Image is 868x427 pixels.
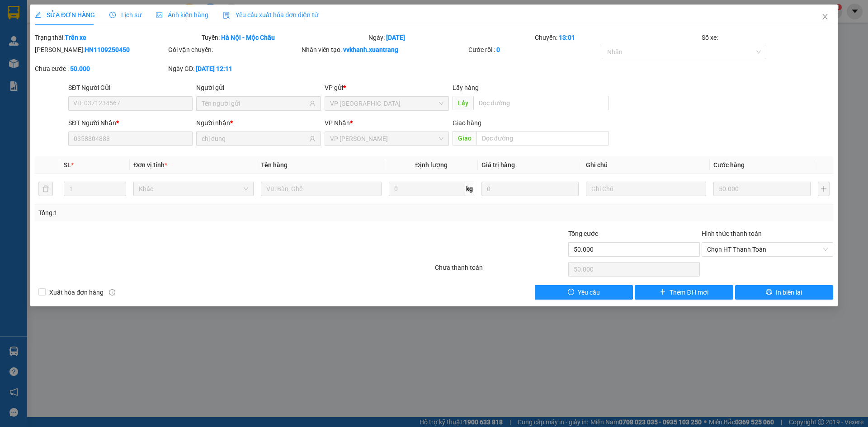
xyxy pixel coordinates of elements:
input: Tên người nhận [202,134,307,144]
span: Yêu cầu [578,287,600,297]
div: Số xe: [701,33,834,42]
div: Chưa cước : [35,64,166,74]
span: Cước hàng [713,161,745,169]
input: Dọc đường [473,96,609,110]
div: Gói vận chuyển: [168,45,300,55]
span: Tên hàng [261,161,288,169]
div: SĐT Người Nhận [68,118,193,128]
span: VP MỘC CHÂU [330,132,443,145]
button: printerIn biên lai [735,285,833,300]
input: VD: Bàn, Ghế [261,182,381,196]
div: Chuyến: [534,33,701,42]
label: Hình thức thanh toán [702,230,762,237]
span: clock-circle [109,12,116,18]
span: Giá trị hàng [481,161,515,169]
img: icon [223,12,230,19]
span: SL [64,161,71,169]
div: VP gửi [325,83,449,93]
th: Ghi chú [582,156,710,174]
input: Dọc đường [476,131,609,145]
span: user [309,100,316,107]
input: Tên người gửi [202,99,307,108]
span: Yêu cầu xuất hóa đơn điện tử [223,11,318,19]
span: VP HÀ NỘI [330,97,443,110]
span: SỬA ĐƠN HÀNG [35,11,95,19]
b: 13:01 [559,34,575,41]
span: Lấy hàng [453,84,479,91]
span: printer [766,289,772,296]
button: plusThêm ĐH mới [635,285,733,300]
b: [DATE] [386,34,405,41]
div: Tổng: 1 [38,208,335,218]
div: [PERSON_NAME]: [35,45,166,55]
span: close [821,13,829,20]
span: user [309,136,316,142]
div: Ngày GD: [168,64,300,74]
span: 0981 559 551 [87,24,132,33]
span: Khác [139,182,248,196]
span: picture [156,12,162,18]
button: delete [38,182,53,196]
span: Thêm ĐH mới [670,287,708,297]
div: SĐT Người Gửi [68,83,193,93]
div: Trạng thái: [34,33,201,42]
em: Logistics [29,28,58,36]
div: Cước rồi : [468,45,600,55]
span: exclamation-circle [568,289,574,296]
button: Close [812,5,838,30]
div: Nhân viên tạo: [302,45,467,55]
span: Chọn HT Thanh Toán [707,243,828,256]
span: Lịch sử [109,11,142,19]
span: Giao hàng [453,119,481,127]
span: Người gửi: [4,52,28,57]
b: [DATE] 12:11 [196,65,232,72]
span: VP Nhận [325,119,350,127]
b: HN1109250450 [85,46,130,53]
b: Trên xe [65,34,86,41]
b: 50.000 [70,65,90,72]
span: plus [660,289,666,296]
span: HAIVAN [28,5,59,14]
span: info-circle [109,289,115,296]
span: XUANTRANG [17,16,70,26]
div: Người nhận [196,118,321,128]
input: 0 [713,182,811,196]
b: Hà Nội - Mộc Châu [221,34,275,41]
span: kg [465,182,474,196]
span: VP [PERSON_NAME] [85,9,132,23]
span: Giao [453,131,476,145]
button: plus [818,182,830,196]
span: Đơn vị tính [133,161,167,169]
input: Ghi Chú [586,182,706,196]
div: Ngày: [368,33,534,42]
span: edit [35,12,41,18]
span: Tổng cước [568,230,598,237]
div: Chưa thanh toán [434,263,567,278]
b: vvkhanh.xuantrang [343,46,398,53]
span: Ảnh kiện hàng [156,11,208,19]
span: In biên lai [776,287,802,297]
span: 0976899931 [4,64,67,76]
span: Người nhận: [4,57,32,63]
div: Tuyến: [201,33,368,42]
button: exclamation-circleYêu cầu [535,285,633,300]
span: Định lượng [415,161,448,169]
b: 0 [496,46,500,53]
span: Xuất hóa đơn hàng [46,287,107,297]
input: 0 [481,182,579,196]
div: Người gửi [196,83,321,93]
span: Lấy [453,96,473,110]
